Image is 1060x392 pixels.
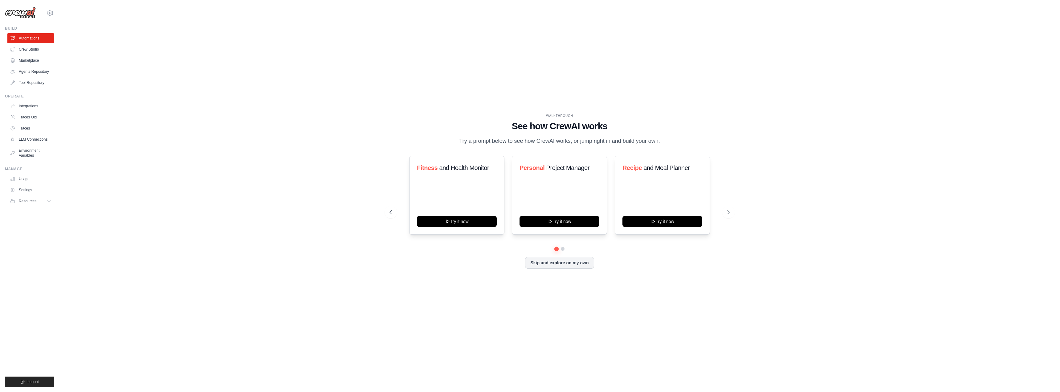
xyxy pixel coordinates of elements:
button: Try it now [417,216,497,227]
a: Integrations [7,101,54,111]
span: Recipe [622,164,642,171]
a: Traces [7,123,54,133]
div: Operate [5,94,54,99]
span: Project Manager [546,164,590,171]
button: Logout [5,377,54,387]
span: Logout [27,379,39,384]
a: Agents Repository [7,67,54,76]
a: Usage [7,174,54,184]
a: Tool Repository [7,78,54,88]
a: Crew Studio [7,44,54,54]
button: Try it now [520,216,599,227]
h1: See how CrewAI works [389,121,730,132]
p: Try a prompt below to see how CrewAI works, or jump right in and build your own. [456,137,663,146]
button: Resources [7,196,54,206]
span: Fitness [417,164,438,171]
a: LLM Connections [7,134,54,144]
a: Marketplace [7,56,54,65]
a: Settings [7,185,54,195]
span: and Meal Planner [643,164,690,171]
img: Logo [5,7,36,19]
button: Try it now [622,216,702,227]
div: Manage [5,167,54,171]
span: Personal [520,164,544,171]
div: WALKTHROUGH [389,113,730,118]
button: Skip and explore on my own [525,257,594,269]
span: and Health Monitor [439,164,489,171]
a: Automations [7,33,54,43]
span: Resources [19,199,36,204]
a: Traces Old [7,112,54,122]
a: Environment Variables [7,146,54,160]
div: Build [5,26,54,31]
